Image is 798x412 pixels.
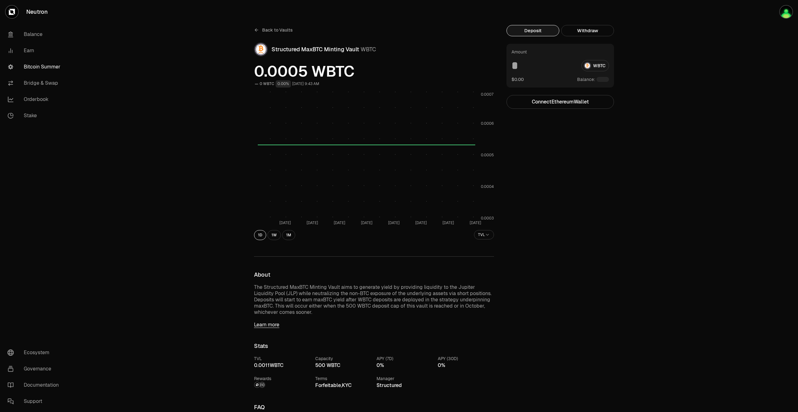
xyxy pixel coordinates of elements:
[254,375,310,382] div: Rewards
[279,220,291,225] tspan: [DATE]
[2,108,67,124] a: Stake
[315,375,372,382] div: Terms
[481,184,494,189] tspan: 0.0004
[2,59,67,75] a: Bitcoin Summer
[415,220,427,225] tspan: [DATE]
[272,46,359,53] span: Structured MaxBTC Minting Vault
[438,355,494,362] div: APY (30D)
[361,220,372,225] tspan: [DATE]
[442,220,454,225] tspan: [DATE]
[254,404,494,410] h3: FAQ
[254,25,293,35] a: Back to Vaults
[481,153,494,158] tspan: 0.0005
[561,25,614,36] button: Withdraw
[254,284,494,315] p: The Structured MaxBTC Minting Vault aims to generate yield by providing liquidity to the Jupiter ...
[377,362,433,369] div: 0%
[334,220,345,225] tspan: [DATE]
[254,64,494,79] span: 0.0005 WBTC
[577,76,595,83] span: Balance:
[315,382,352,389] span: ,
[2,75,67,91] a: Bridge & Swap
[254,355,310,362] div: TVL
[267,230,281,240] button: 1W
[438,362,494,369] div: 0%
[2,344,67,361] a: Ecosystem
[474,230,494,239] button: TVL
[361,46,376,53] span: WBTC
[315,382,341,389] button: Forfeitable
[307,220,318,225] tspan: [DATE]
[315,362,372,369] div: 500 WBTC
[2,393,67,409] a: Support
[780,6,792,18] img: Jay Keplr
[254,230,266,240] button: 1D
[315,355,372,362] div: Capacity
[2,91,67,108] a: Orderbook
[2,26,67,43] a: Balance
[292,80,319,88] div: [DATE] 9:43 AM
[511,76,524,83] button: $0.00
[2,361,67,377] a: Governance
[481,121,494,126] tspan: 0.0006
[377,382,433,389] div: Structured
[481,216,494,221] tspan: 0.0003
[342,382,352,389] button: KYC
[254,343,494,349] h3: Stats
[377,375,433,382] div: Manager
[260,80,274,88] div: 0 WBTC
[254,322,494,328] a: Learn more
[511,49,527,55] div: Amount
[2,377,67,393] a: Documentation
[388,220,400,225] tspan: [DATE]
[255,382,260,387] img: NTRN
[470,220,481,225] tspan: [DATE]
[481,92,494,97] tspan: 0.0007
[255,43,267,56] img: WBTC Logo
[377,355,433,362] div: APY (7D)
[506,25,559,36] button: Deposit
[2,43,67,59] a: Earn
[276,80,291,88] div: 0.00%
[254,272,494,278] h3: About
[506,95,614,109] button: ConnectEthereumWallet
[260,382,265,387] img: Structured Points
[282,230,295,240] button: 1M
[262,27,293,33] span: Back to Vaults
